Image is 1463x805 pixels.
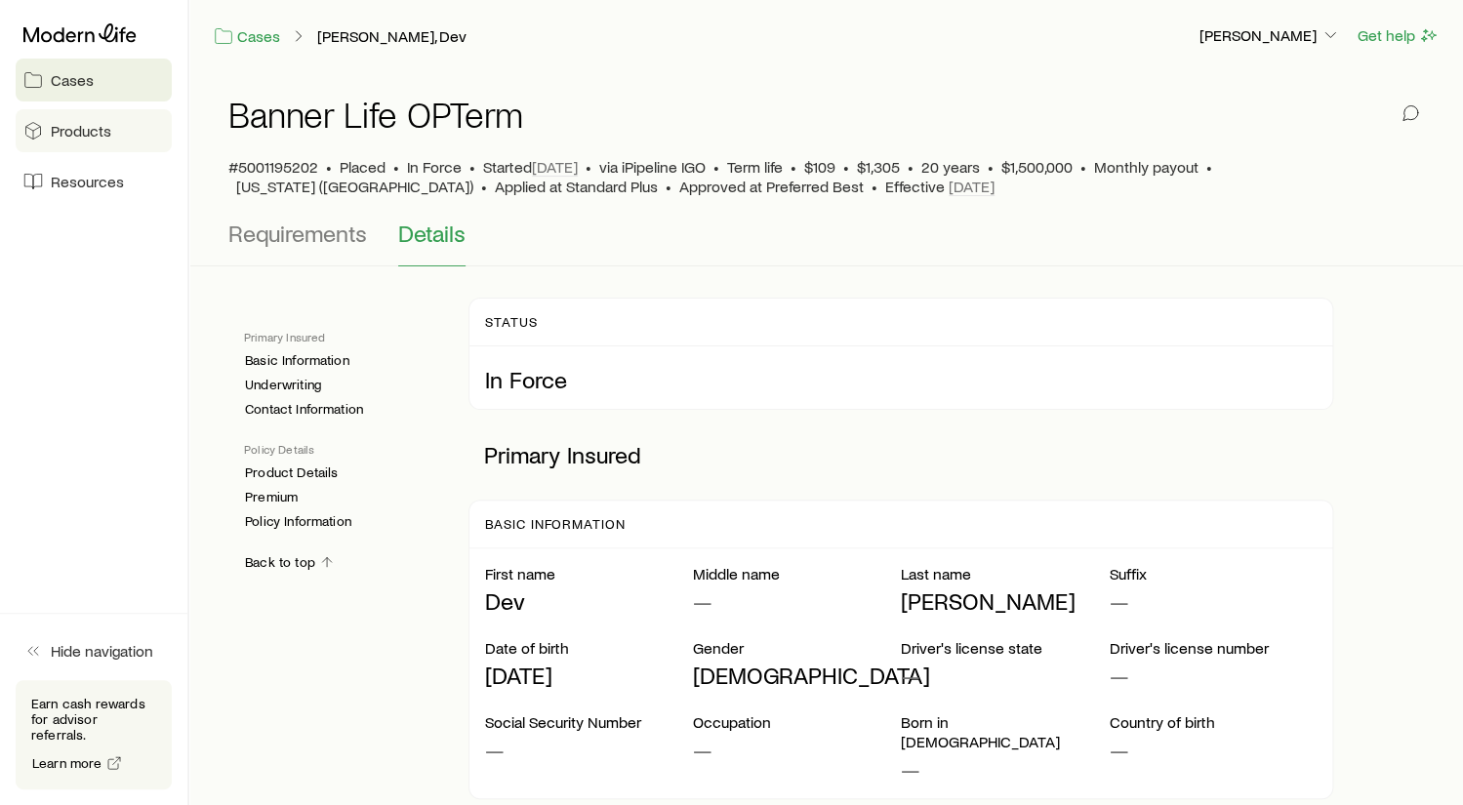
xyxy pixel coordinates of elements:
[244,464,339,481] a: Product Details
[885,177,995,196] p: Effective
[244,489,299,505] a: Premium
[1357,24,1440,47] button: Get help
[901,712,1109,751] p: Born in [DEMOGRAPHIC_DATA]
[244,377,322,393] a: Underwriting
[398,220,466,247] span: Details
[316,27,467,46] a: [PERSON_NAME], Dev
[393,157,399,177] span: •
[485,516,626,532] p: Basic Information
[679,177,864,196] span: Approved at Preferred Best
[31,696,156,743] p: Earn cash rewards for advisor referrals.
[693,587,901,615] p: —
[236,177,473,196] span: [US_STATE] ([GEOGRAPHIC_DATA])
[485,366,1318,393] p: In Force
[901,638,1109,658] p: Driver's license state
[843,157,849,177] span: •
[1109,662,1317,689] p: —
[51,641,153,661] span: Hide navigation
[16,59,172,101] a: Cases
[1199,24,1341,48] button: [PERSON_NAME]
[666,177,671,196] span: •
[485,564,693,584] p: First name
[857,157,900,177] span: $1,305
[228,220,1424,266] div: Application details tabs
[804,157,835,177] span: $109
[244,441,437,457] p: Policy Details
[244,553,336,572] a: Back to top
[326,157,332,177] span: •
[921,157,980,177] span: 20 years
[1109,638,1317,658] p: Driver's license number
[901,755,1109,783] p: —
[693,564,901,584] p: Middle name
[693,736,901,763] p: —
[1206,157,1212,177] span: •
[32,756,102,770] span: Learn more
[727,157,783,177] span: Term life
[495,177,658,196] span: Applied at Standard Plus
[407,157,462,177] span: In Force
[485,587,693,615] p: Dev
[340,157,386,177] p: Placed
[693,712,901,732] p: Occupation
[51,70,94,90] span: Cases
[1001,157,1073,177] span: $1,500,000
[532,157,578,177] span: [DATE]
[228,95,523,134] h1: Banner Life OPTerm
[213,25,281,48] a: Cases
[713,157,719,177] span: •
[1109,587,1317,615] p: —
[1109,712,1317,732] p: Country of birth
[908,157,914,177] span: •
[988,157,994,177] span: •
[1199,25,1340,45] p: [PERSON_NAME]
[586,157,591,177] span: •
[485,638,693,658] p: Date of birth
[228,220,367,247] span: Requirements
[51,172,124,191] span: Resources
[949,177,995,196] span: [DATE]
[244,401,364,418] a: Contact Information
[16,629,172,672] button: Hide navigation
[51,121,111,141] span: Products
[468,425,1334,484] p: Primary Insured
[1094,157,1199,177] span: Monthly payout
[228,157,318,177] span: #5001195202
[693,662,901,689] p: [DEMOGRAPHIC_DATA]
[16,109,172,152] a: Products
[483,157,578,177] p: Started
[485,736,693,763] p: —
[1080,157,1086,177] span: •
[16,160,172,203] a: Resources
[485,662,693,689] p: [DATE]
[485,314,538,330] p: Status
[901,587,1109,615] p: [PERSON_NAME]
[1109,564,1317,584] p: Suffix
[901,662,1109,689] p: —
[485,712,693,732] p: Social Security Number
[16,680,172,789] div: Earn cash rewards for advisor referrals.Learn more
[244,352,350,369] a: Basic Information
[791,157,796,177] span: •
[469,157,475,177] span: •
[481,177,487,196] span: •
[599,157,706,177] span: via iPipeline IGO
[872,177,877,196] span: •
[244,513,352,530] a: Policy Information
[901,564,1109,584] p: Last name
[244,329,437,344] p: Primary Insured
[1109,736,1317,763] p: —
[693,638,901,658] p: Gender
